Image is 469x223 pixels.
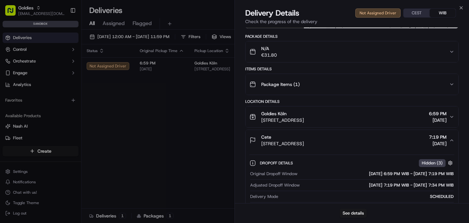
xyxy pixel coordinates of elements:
[7,95,12,100] div: 📗
[430,9,456,17] button: WIB
[261,134,271,140] span: Cete
[250,182,300,188] span: Adjusted Dropoff Window
[429,134,447,140] span: 7:19 PM
[261,110,287,117] span: Goldies Köln
[7,7,20,20] img: Nash
[246,41,458,62] button: N/A€31.80
[22,62,107,69] div: Start new chat
[281,194,454,200] div: SCHEDULED
[340,209,367,218] button: See details
[300,171,454,177] div: [DATE] 6:59 PM WIB - [DATE] 7:19 PM WIB
[55,95,60,100] div: 💻
[245,8,299,18] span: Delivery Details
[260,160,294,166] span: Dropoff Details
[261,45,277,52] span: N/A
[245,66,459,72] div: Items Details
[404,9,430,17] button: CEST
[302,182,454,188] div: [DATE] 7:19 PM WIB - [DATE] 7:34 PM WIB
[422,160,443,166] span: Hidden ( 3 )
[52,92,107,104] a: 💻API Documentation
[4,92,52,104] a: 📗Knowledge Base
[246,106,458,127] button: Goldies Köln[STREET_ADDRESS]6:59 PM[DATE]
[111,64,119,72] button: Start new chat
[429,140,447,147] span: [DATE]
[245,99,459,104] div: Location Details
[245,34,459,39] div: Package Details
[246,130,458,151] button: Cete[STREET_ADDRESS]7:19 PM[DATE]
[245,18,459,25] p: Check the progress of the delivery
[250,194,278,200] span: Delivery Mode
[62,94,105,101] span: API Documentation
[429,110,447,117] span: 6:59 PM
[429,117,447,123] span: [DATE]
[261,52,277,58] span: €31.80
[261,140,304,147] span: [STREET_ADDRESS]
[419,159,454,167] button: Hidden (3)
[17,42,117,49] input: Got a question? Start typing here...
[250,171,297,177] span: Original Dropoff Window
[7,26,119,36] p: Welcome 👋
[13,94,50,101] span: Knowledge Base
[261,81,300,88] span: Package Items ( 1 )
[46,110,79,115] a: Powered byPylon
[7,62,18,74] img: 1736555255976-a54dd68f-1ca7-489b-9aae-adbdc363a1c4
[246,74,458,95] button: Package Items (1)
[22,69,82,74] div: We're available if you need us!
[261,117,304,123] span: [STREET_ADDRESS]
[65,110,79,115] span: Pylon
